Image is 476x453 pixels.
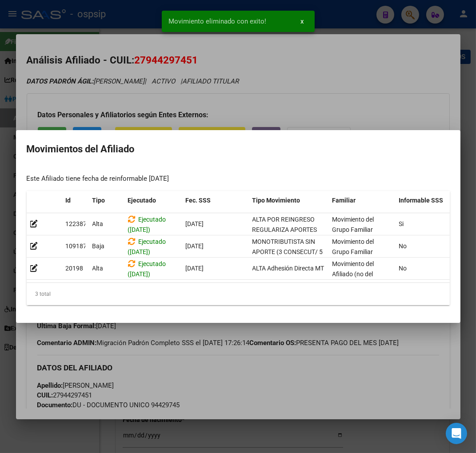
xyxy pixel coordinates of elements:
div: Open Intercom Messenger [446,423,467,444]
span: ALTA Adhesión Directa MT [252,265,324,272]
span: 122387 [66,220,87,227]
span: 109187 [66,242,87,250]
datatable-header-cell: Tipo Movimiento [249,191,329,210]
span: Ejecutado ([DATE]) [128,238,166,255]
span: No [399,242,407,250]
datatable-header-cell: Informable SSS [396,191,462,210]
span: Alta [92,265,104,272]
datatable-header-cell: Ejecutado [124,191,182,210]
h2: Movimientos del Afiliado [27,141,450,158]
datatable-header-cell: Familiar [329,191,396,210]
datatable-header-cell: Id [62,191,89,210]
datatable-header-cell: Tipo [89,191,124,210]
span: Informable SSS [399,197,444,204]
button: x [294,13,311,29]
span: Movimiento eliminado con exito! [169,17,267,26]
span: [DATE] [186,220,204,227]
span: [DATE] [186,242,204,250]
div: 3 total [27,283,450,305]
div: Este Afiliado tiene fecha de reinformable [DATE] [27,174,450,184]
span: ALTA POR REINGRESO REGULARIZA APORTES (AFIP) [252,216,317,243]
span: x [301,17,304,25]
span: Familiar [332,197,356,204]
span: Fec. SSS [186,197,211,204]
span: Tipo [92,197,105,204]
span: Alta [92,220,104,227]
span: Ejecutado [128,197,156,204]
span: Movimiento del Afiliado (no del grupo) [332,260,374,288]
datatable-header-cell: Fec. SSS [182,191,249,210]
span: MONOTRIBUTISTA SIN APORTE (3 CONSECUT/ 5 ALTERNAD) [252,238,323,266]
span: Ejecutado ([DATE]) [128,260,166,278]
span: Movimiento del Grupo Familiar [332,238,374,255]
span: [DATE] [186,265,204,272]
span: Id [66,197,71,204]
span: 20198 [66,265,84,272]
span: Movimiento del Grupo Familiar [332,216,374,233]
span: No [399,265,407,272]
span: Tipo Movimiento [252,197,300,204]
span: Si [399,220,404,227]
span: Baja [92,242,105,250]
span: Ejecutado ([DATE]) [128,216,166,233]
